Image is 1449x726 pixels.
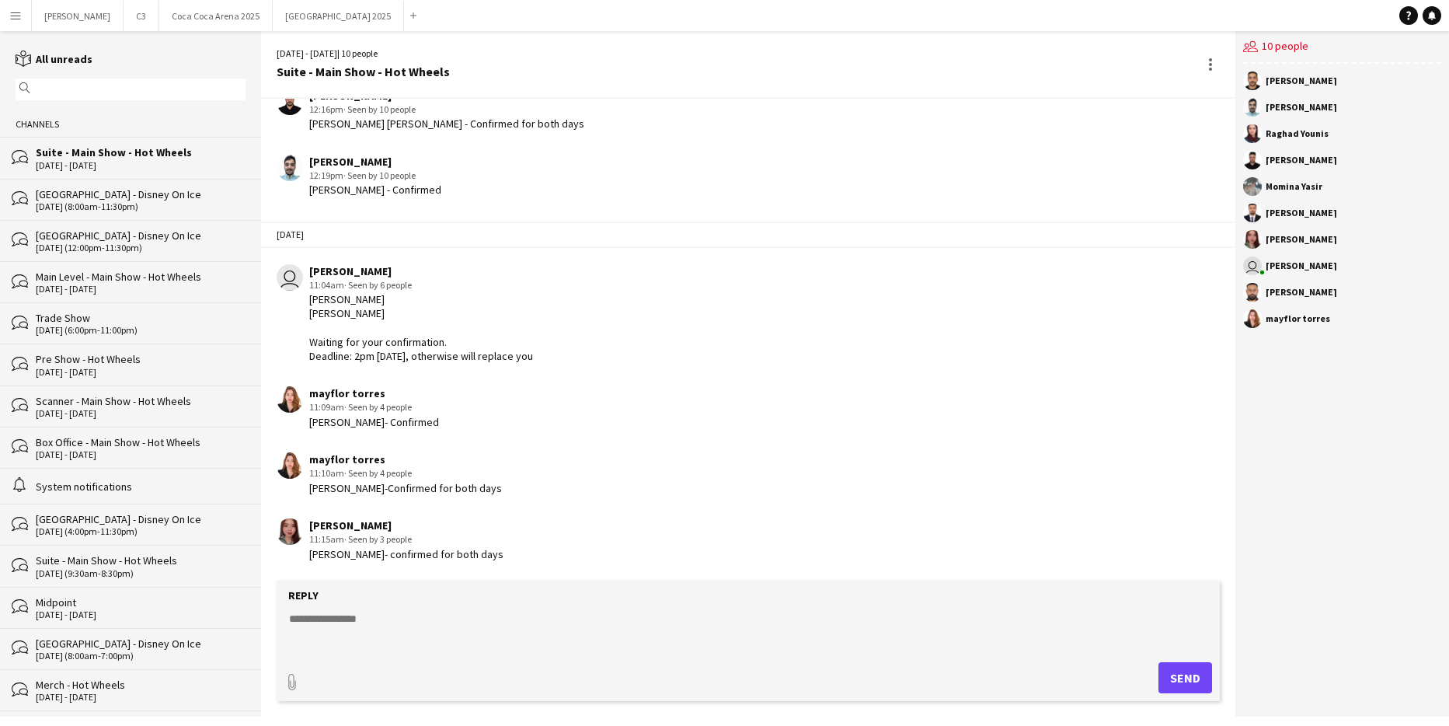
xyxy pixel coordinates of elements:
div: Momina Yasir [1266,182,1322,191]
div: 11:10am [309,466,502,480]
div: [DATE] (12:00pm-11:30pm) [36,243,246,253]
div: 12:16pm [309,103,584,117]
div: [DATE] (8:00am-11:30pm) [36,201,246,212]
div: Suite - Main Show - Hot Wheels [36,145,246,159]
div: [PERSON_NAME] [309,155,441,169]
div: 11:04am [309,278,533,292]
button: [GEOGRAPHIC_DATA] 2025 [273,1,404,31]
div: Box Office - Main Show - Hot Wheels [36,435,246,449]
button: Coca Coca Arena 2025 [159,1,273,31]
div: [DATE] - [DATE] [36,367,246,378]
div: [DATE] (6:00pm-11:00pm) [36,325,246,336]
span: · Seen by 4 people [344,467,412,479]
span: · Seen by 6 people [344,279,412,291]
button: [PERSON_NAME] [32,1,124,31]
label: Reply [288,588,319,602]
div: Suite - Main Show - Hot Wheels [277,65,450,79]
span: · Seen by 3 people [344,533,412,545]
div: mayflor torres [1266,314,1330,323]
div: [DATE] - [DATE] [36,609,246,620]
div: [PERSON_NAME] [PERSON_NAME] Waiting for your confirmation. Deadline: 2pm [DATE], otherwise will r... [309,292,533,363]
div: [PERSON_NAME] [PERSON_NAME] - Confirmed for both days [309,117,584,131]
span: · Seen by 4 people [344,401,412,413]
div: mayflor torres [309,452,502,466]
div: [GEOGRAPHIC_DATA] - Disney On Ice [36,229,246,243]
div: [PERSON_NAME]-Confirmed for both days [309,481,502,495]
div: Merch - Hot Wheels [36,678,246,692]
div: Pre Show - Hot Wheels [36,352,246,366]
div: [DATE] (4:00pm-11:30pm) [36,526,246,537]
div: [PERSON_NAME] [1266,155,1337,165]
div: Main Level - Main Show - Hot Wheels [36,270,246,284]
div: [GEOGRAPHIC_DATA] - Disney On Ice [36,187,246,201]
div: 11:09am [309,400,439,414]
div: [DATE] - [DATE] [36,692,246,703]
div: [PERSON_NAME] [1266,261,1337,271]
button: Send [1158,662,1212,693]
div: [DATE] - [DATE] [36,408,246,419]
div: [PERSON_NAME] [1266,208,1337,218]
div: mayflor torres [309,386,439,400]
div: [PERSON_NAME] [1266,235,1337,244]
div: [PERSON_NAME]- confirmed for both days [309,547,503,561]
a: All unreads [16,52,92,66]
div: Midpoint [36,595,246,609]
div: [GEOGRAPHIC_DATA] - Disney On Ice [36,637,246,651]
div: Raghad Younis [1266,129,1329,138]
div: [DATE] - [DATE] | 10 people [277,47,450,61]
div: [PERSON_NAME] [309,264,533,278]
button: C3 [124,1,159,31]
div: [DATE] - [DATE] [36,284,246,295]
div: [PERSON_NAME] [1266,103,1337,112]
div: Trade Show [36,311,246,325]
div: 11:15am [309,532,503,546]
div: [PERSON_NAME] - Confirmed [309,183,441,197]
div: [DATE] (9:30am-8:30pm) [36,568,246,579]
div: Suite - Main Show - Hot Wheels [36,553,246,567]
div: [DATE] (8:00am-7:00pm) [36,651,246,661]
div: System notifications [36,480,246,494]
div: 10 people [1243,31,1441,64]
div: [DATE] - [DATE] [36,449,246,460]
div: Scanner - Main Show - Hot Wheels [36,394,246,408]
div: [GEOGRAPHIC_DATA] - Disney On Ice [36,512,246,526]
span: · Seen by 10 people [343,103,416,115]
div: [DATE] [261,222,1235,248]
div: [DATE] - [DATE] [36,160,246,171]
span: · Seen by 10 people [343,169,416,181]
div: [PERSON_NAME] [1266,288,1337,297]
div: [PERSON_NAME] [1266,76,1337,86]
div: [PERSON_NAME]- Confirmed [309,415,439,429]
div: [PERSON_NAME] [309,518,503,532]
div: 12:19pm [309,169,441,183]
